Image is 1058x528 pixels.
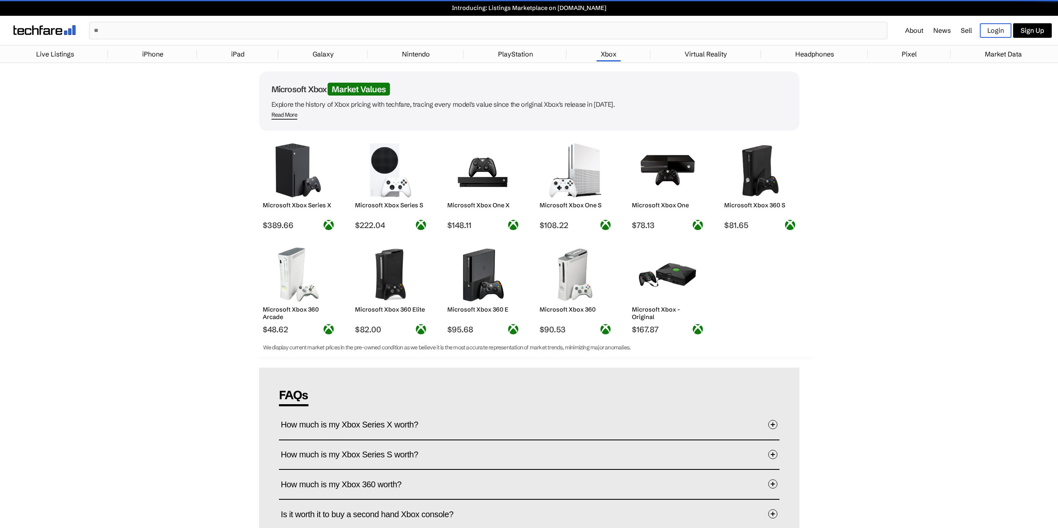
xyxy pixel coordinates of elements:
[730,143,789,197] img: Microsoft Xbox 360 S
[724,220,795,230] span: $81.65
[447,220,518,230] span: $148.11
[4,4,1054,12] a: Introducing: Listings Marketplace on [DOMAIN_NAME]
[328,83,390,96] span: Market Values
[447,306,518,313] h2: Microsoft Xbox 360 E
[227,46,249,62] a: iPad
[281,442,431,467] span: How much is my Xbox Series S worth?
[271,84,787,94] h1: Microsoft Xbox
[546,143,604,197] img: Microsoft Xbox One S
[693,220,703,230] img: xbox-logo
[263,306,334,321] h2: Microsoft Xbox 360 Arcade
[259,243,338,334] a: Microsoft Xbox 360 Arcade Microsoft Xbox 360 Arcade $48.62 xbox-logo
[281,442,777,467] button: How much is my Xbox Series S worth?
[263,220,334,230] span: $389.66
[933,26,951,34] a: News
[1013,23,1052,38] a: Sign Up
[355,220,426,230] span: $222.04
[444,243,523,334] a: Microsoft Xbox 360 E Microsoft Xbox 360 E $95.68 xbox-logo
[632,220,703,230] span: $78.13
[785,220,795,230] img: xbox-logo
[361,143,420,197] img: Microsoft Xbox Series S
[961,26,972,34] a: Sell
[32,46,78,62] a: Live Listings
[279,388,308,406] span: FAQs
[355,201,426,209] h2: Microsoft Xbox Series S
[628,243,707,334] a: Microsoft Xbox Microsoft Xbox - Original $167.87 xbox-logo
[323,220,334,230] img: xbox-logo
[638,248,697,302] img: Microsoft Xbox
[980,23,1011,38] a: Login
[416,220,426,230] img: xbox-logo
[351,243,430,334] a: Microsoft Xbox 360 Elite Microsoft Xbox 360 Elite $82.00 xbox-logo
[638,143,697,197] img: Microsoft Xbox One
[508,324,518,334] img: xbox-logo
[269,143,328,197] img: Microsoft Xbox Series X
[351,139,430,230] a: Microsoft Xbox Series S Microsoft Xbox Series S $222.04 xbox-logo
[263,343,782,353] p: We display current market prices in the pre-owned condition as we believe it is the most accurate...
[546,248,604,302] img: Microsoft Xbox 360
[540,220,611,230] span: $108.22
[281,501,466,527] span: Is it worth it to buy a second hand Xbox console?
[632,306,703,321] h2: Microsoft Xbox - Original
[540,201,611,209] h2: Microsoft Xbox One S
[281,472,777,497] button: How much is my Xbox 360 worth?
[281,413,777,437] button: How much is my Xbox Series X worth?
[138,46,168,62] a: iPhone
[323,324,334,334] img: xbox-logo
[447,201,518,209] h2: Microsoft Xbox One X
[263,201,334,209] h2: Microsoft Xbox Series X
[454,248,512,302] img: Microsoft Xbox 360 E
[536,243,615,334] a: Microsoft Xbox 360 Microsoft Xbox 360 $90.53 xbox-logo
[269,248,328,302] img: Microsoft Xbox 360 Arcade
[632,324,703,334] span: $167.87
[281,502,777,527] button: Is it worth it to buy a second hand Xbox console?
[398,46,434,62] a: Nintendo
[355,324,426,334] span: $82.00
[540,306,611,313] h2: Microsoft Xbox 360
[724,201,795,209] h2: Microsoft Xbox 360 S
[361,248,420,302] img: Microsoft Xbox 360 Elite
[444,139,523,230] a: Microsoft Xbox One X Microsoft Xbox One X $148.11 xbox-logo
[632,201,703,209] h2: Microsoft Xbox One
[508,220,518,230] img: xbox-logo
[905,26,923,34] a: About
[791,46,838,62] a: Headphones
[271,111,298,118] div: Read More
[281,472,414,497] span: How much is my Xbox 360 worth?
[13,25,76,35] img: techfare logo
[263,324,334,334] span: $48.62
[281,412,431,437] span: How much is my Xbox Series X worth?
[416,324,426,334] img: xbox-logo
[628,139,707,230] a: Microsoft Xbox One Microsoft Xbox One $78.13 xbox-logo
[600,220,611,230] img: xbox-logo
[536,139,615,230] a: Microsoft Xbox One S Microsoft Xbox One S $108.22 xbox-logo
[308,46,338,62] a: Galaxy
[447,324,518,334] span: $95.68
[271,98,787,110] p: Explore the history of Xbox pricing with techfare, tracing every model's value since the original...
[597,46,621,62] a: Xbox
[600,324,611,334] img: xbox-logo
[355,306,426,313] h2: Microsoft Xbox 360 Elite
[981,46,1026,62] a: Market Data
[259,139,338,230] a: Microsoft Xbox Series X Microsoft Xbox Series X $389.66 xbox-logo
[271,111,298,120] span: Read More
[681,46,731,62] a: Virtual Reality
[454,143,512,197] img: Microsoft Xbox One X
[720,139,799,230] a: Microsoft Xbox 360 S Microsoft Xbox 360 S $81.65 xbox-logo
[898,46,921,62] a: Pixel
[693,324,703,334] img: xbox-logo
[540,324,611,334] span: $90.53
[494,46,537,62] a: PlayStation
